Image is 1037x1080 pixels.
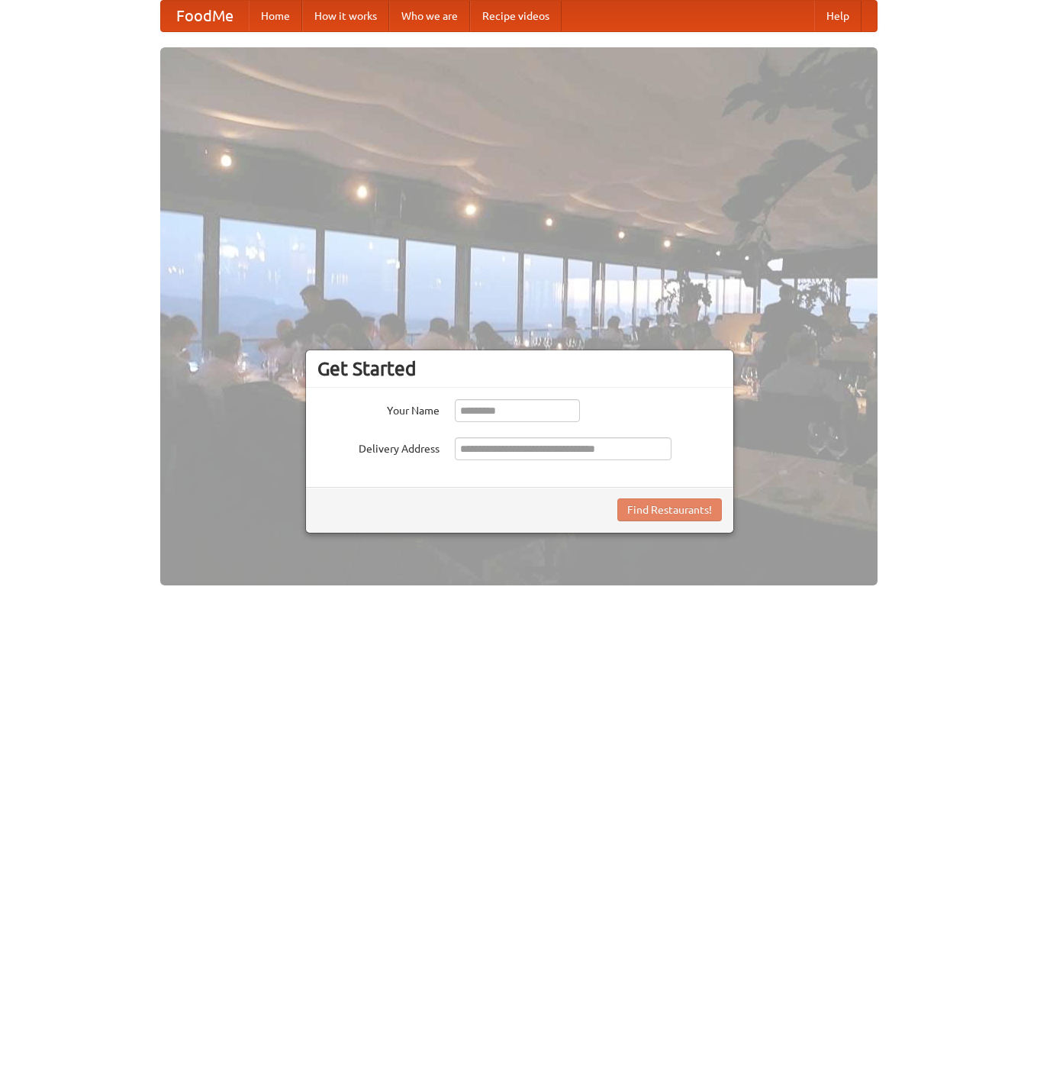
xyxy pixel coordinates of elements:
[161,1,249,31] a: FoodMe
[302,1,389,31] a: How it works
[617,498,722,521] button: Find Restaurants!
[317,357,722,380] h3: Get Started
[249,1,302,31] a: Home
[317,399,440,418] label: Your Name
[389,1,470,31] a: Who we are
[814,1,861,31] a: Help
[317,437,440,456] label: Delivery Address
[470,1,562,31] a: Recipe videos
